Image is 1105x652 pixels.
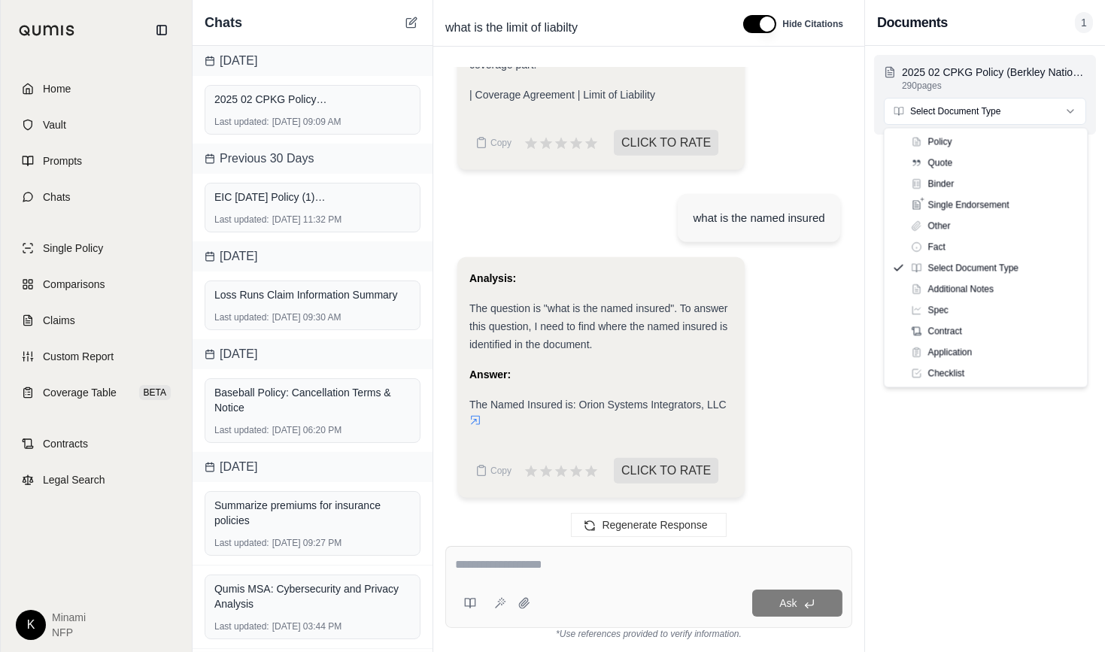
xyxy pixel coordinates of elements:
span: Select Document Type [928,262,1019,274]
span: Application [928,346,973,358]
span: Policy [928,135,952,147]
span: Binder [928,177,955,190]
span: Spec [928,304,949,316]
span: Checklist [928,367,965,379]
span: Other [928,220,951,232]
span: Quote [928,156,953,168]
span: Additional Notes [928,283,994,295]
span: Contract [928,325,962,337]
span: Single Endorsement [928,199,1009,211]
span: Fact [928,241,946,253]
